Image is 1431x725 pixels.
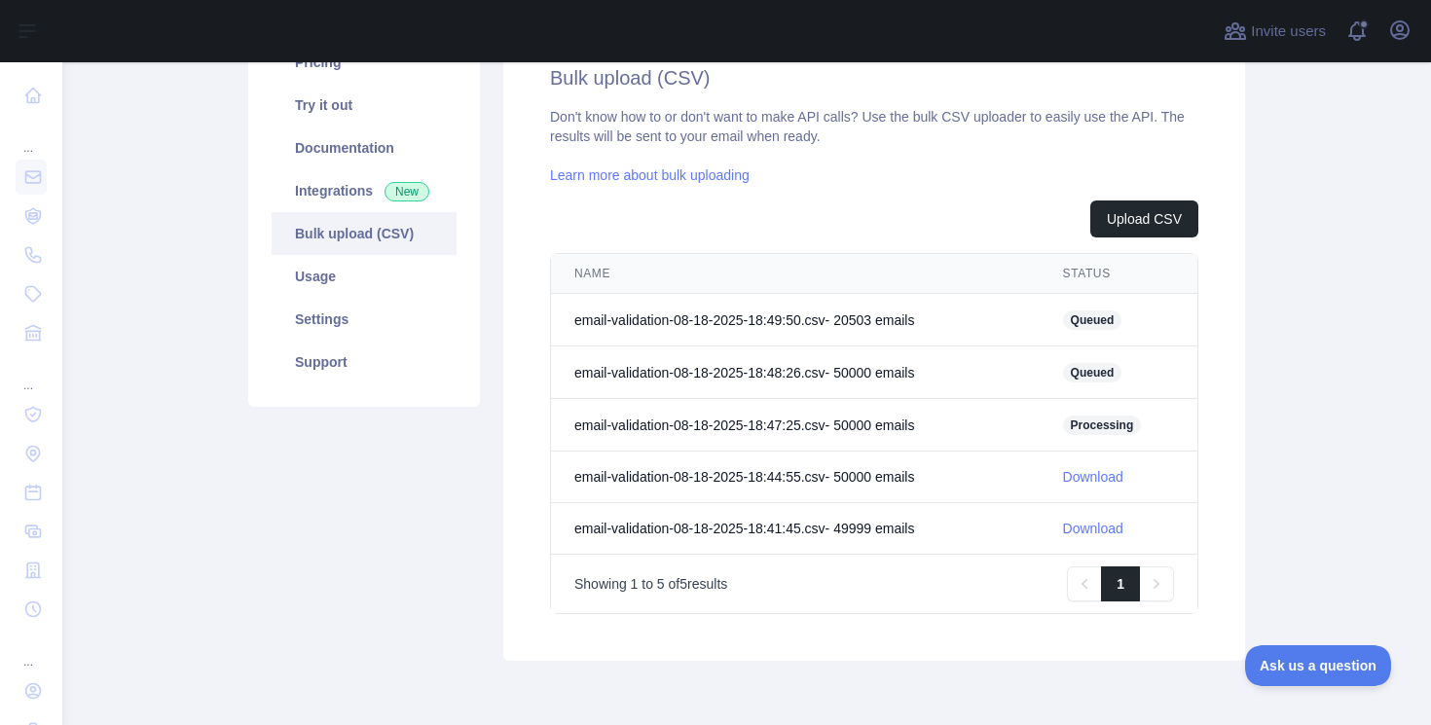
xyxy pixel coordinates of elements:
iframe: Toggle Customer Support [1245,645,1392,686]
button: Upload CSV [1090,200,1198,237]
span: 5 [679,576,687,592]
h2: Bulk upload (CSV) [550,64,1198,91]
button: Invite users [1220,16,1330,47]
td: email-validation-08-18-2025-18:49:50.csv - 20503 email s [551,294,1040,346]
span: Queued [1063,310,1122,330]
span: 5 [657,576,665,592]
a: Pricing [272,41,457,84]
a: Settings [272,298,457,341]
td: email-validation-08-18-2025-18:44:55.csv - 50000 email s [551,452,1040,503]
a: Bulk upload (CSV) [272,212,457,255]
div: ... [16,631,47,670]
th: STATUS [1040,254,1197,294]
p: Showing to of results [574,574,727,594]
a: Documentation [272,127,457,169]
a: Try it out [272,84,457,127]
td: email-validation-08-18-2025-18:41:45.csv - 49999 email s [551,503,1040,555]
span: New [385,182,429,201]
span: Queued [1063,363,1122,382]
a: Download [1063,521,1123,536]
div: ... [16,117,47,156]
a: Support [272,341,457,383]
div: ... [16,354,47,393]
a: Download [1063,469,1123,485]
span: Invite users [1251,20,1326,43]
td: email-validation-08-18-2025-18:47:25.csv - 50000 email s [551,399,1040,452]
span: 1 [631,576,639,592]
a: Usage [272,255,457,298]
td: email-validation-08-18-2025-18:48:26.csv - 50000 email s [551,346,1040,399]
a: Integrations New [272,169,457,212]
th: NAME [551,254,1040,294]
span: Processing [1063,416,1142,435]
a: 1 [1101,566,1140,601]
nav: Pagination [1067,566,1174,601]
a: Learn more about bulk uploading [550,167,750,183]
div: Don't know how to or don't want to make API calls? Use the bulk CSV uploader to easily use the AP... [550,107,1198,614]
